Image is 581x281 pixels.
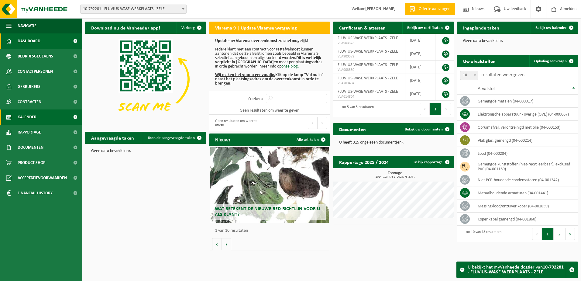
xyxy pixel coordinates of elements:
td: vlak glas, gemengd (04-000214) [473,134,578,147]
span: Dashboard [18,33,40,49]
a: Alle artikelen [292,134,329,146]
h2: Vlarema 9 | Update Vlaamse wetgeving [209,22,303,33]
h2: Certificaten & attesten [333,22,392,33]
a: Toon de aangevraagde taken [143,132,205,144]
h2: Ingeplande taken [457,22,505,33]
a: Ophaling aanvragen [529,55,577,67]
span: Contracten [18,94,41,109]
span: 10 [460,71,478,80]
h3: Tonnage [336,171,454,179]
span: VLA903379 [338,54,401,59]
h2: Aangevraagde taken [85,132,140,144]
td: metaalhoudende armaturen (04-001441) [473,186,578,199]
td: niet PCB-houdende condensatoren (04-001342) [473,173,578,186]
span: Rapportage [18,125,41,140]
b: Dit is wettelijk verplicht in [GEOGRAPHIC_DATA] [215,56,321,64]
button: Previous [308,117,318,129]
span: Offerte aanvragen [417,6,452,12]
div: 1 tot 5 van 5 resultaten [336,102,374,116]
button: Next [318,117,327,129]
p: Geen data beschikbaar. [463,39,572,43]
td: [DATE] [405,74,435,87]
strong: 10-792281 - FLUVIUS-WASE WERKPLAATS - ZELE [468,265,564,275]
td: gemengde kunststoffen (niet-recycleerbaar), exclusief PVC (04-001169) [473,160,578,173]
span: Wat betekent de nieuwe RED-richtlijn voor u als klant? [215,206,320,217]
a: Bekijk uw certificaten [402,22,453,34]
u: Iedere klant met een contract voor restafval [215,47,291,52]
td: [DATE] [405,87,435,101]
td: gemengde metalen (04-000017) [473,95,578,108]
span: Contactpersonen [18,64,53,79]
td: messing/lood/onzuiver koper (04-001859) [473,199,578,213]
td: [DATE] [405,61,435,74]
span: Afvalstof [478,86,495,91]
button: Vorige [212,238,222,250]
td: [DATE] [405,34,435,47]
span: 2024: 193,473 t - 2025: 73,279 t [336,175,454,179]
span: Acceptatievoorwaarden [18,170,67,186]
span: VLA703404 [338,81,401,86]
span: Financial History [18,186,53,201]
span: Documenten [18,140,43,155]
b: Klik op de knop "Vul nu in" naast het plaatsingsadres om de overeenkomst in orde te brengen. [215,73,324,86]
span: Toon de aangevraagde taken [148,136,195,140]
td: Geen resultaten om weer te geven [209,106,330,115]
div: Geen resultaten om weer te geven [212,116,266,130]
label: Zoeken: [248,96,263,101]
div: U bekijkt het myVanheede dossier van [468,262,566,278]
div: 1 tot 10 van 13 resultaten [460,227,501,241]
button: Previous [420,103,430,115]
label: resultaten weergeven [481,72,524,77]
span: VLA903378 [338,41,401,46]
span: VLA614804 [338,94,401,99]
b: Update uw Vlarema overeenkomst zo snel mogelijk! [215,39,308,43]
h2: Documenten [333,123,372,135]
p: 1 van 10 resultaten [215,229,327,233]
span: 10-792281 - FLUVIUS-WASE WERKPLAATS - ZELE [81,5,186,13]
h2: Nieuws [209,134,236,145]
img: Download de VHEPlus App [85,34,206,125]
a: Bekijk uw documenten [400,123,453,135]
a: Bekijk rapportage [409,156,453,168]
td: koper kabel gemengd (04-001860) [473,213,578,226]
span: Kalender [18,109,36,125]
h2: Uw afvalstoffen [457,55,502,67]
span: Bekijk uw kalender [535,26,567,30]
td: lood (04-000234) [473,147,578,160]
a: Offerte aanvragen [405,3,455,15]
td: [DATE] [405,47,435,61]
p: Geen data beschikbaar. [91,149,200,153]
span: Ophaling aanvragen [534,59,567,63]
a: onze blog. [281,64,299,69]
button: 1 [430,103,442,115]
span: FLUVIUS-WASE WERKPLAATS - ZELE [338,49,398,54]
button: 2 [554,228,566,240]
h2: Rapportage 2025 / 2024 [333,156,395,168]
span: 10 [460,71,478,80]
u: Wij maken het voor u eenvoudig. [215,73,275,77]
a: Wat betekent de nieuwe RED-richtlijn voor u als klant? [210,147,329,223]
span: VLA903380 [338,68,401,72]
span: FLUVIUS-WASE WERKPLAATS - ZELE [338,89,398,94]
button: 1 [542,228,554,240]
h2: Download nu de Vanheede+ app! [85,22,166,33]
a: Bekijk uw kalender [531,22,577,34]
span: Gebruikers [18,79,40,94]
td: opruimafval, verontreinigd met olie (04-000153) [473,121,578,134]
button: Next [566,228,575,240]
span: Bedrijfsgegevens [18,49,53,64]
strong: [PERSON_NAME] [365,7,396,11]
button: Volgende [222,238,231,250]
span: Navigatie [18,18,36,33]
button: Previous [532,228,542,240]
span: Bekijk uw documenten [405,127,443,131]
td: elektronische apparatuur - overige (OVE) (04-000067) [473,108,578,121]
span: 10-792281 - FLUVIUS-WASE WERKPLAATS - ZELE [80,5,187,14]
p: moet kunnen aantonen dat de 29 afvalstromen zoals bepaald in Vlarema 9 selectief aangeboden en ui... [215,39,324,86]
span: FLUVIUS-WASE WERKPLAATS - ZELE [338,63,398,67]
span: FLUVIUS-WASE WERKPLAATS - ZELE [338,36,398,40]
span: Verberg [181,26,195,30]
span: Product Shop [18,155,45,170]
span: Bekijk uw certificaten [407,26,443,30]
span: FLUVIUS-WASE WERKPLAATS - ZELE [338,76,398,81]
